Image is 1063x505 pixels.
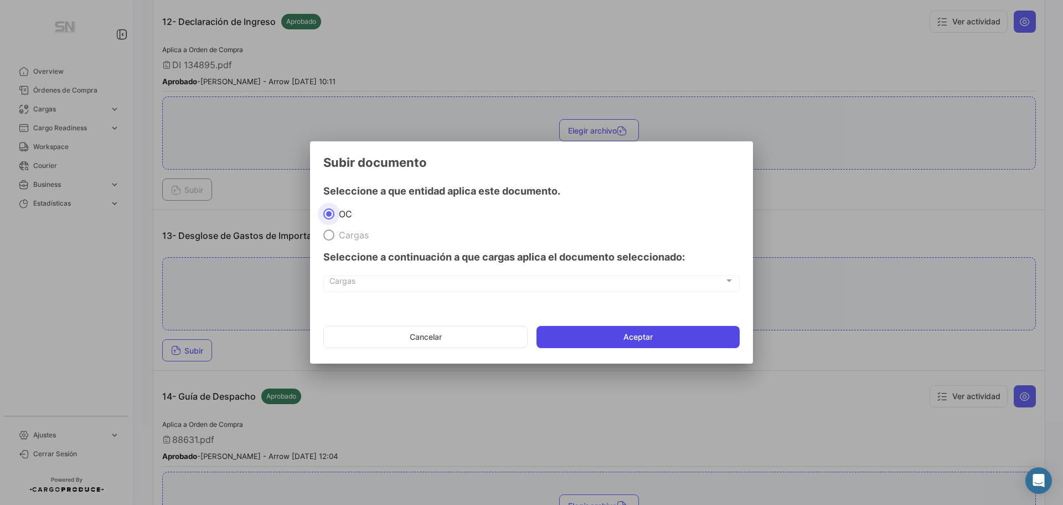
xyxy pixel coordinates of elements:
span: OC [334,208,352,220]
button: Aceptar [536,326,740,348]
h4: Seleccione a continuación a que cargas aplica el documento seleccionado: [323,249,740,265]
span: Cargas [329,278,724,288]
div: Abrir Intercom Messenger [1025,467,1052,494]
h3: Subir documento [323,155,740,170]
button: Cancelar [323,326,528,348]
h4: Seleccione a que entidad aplica este documento. [323,183,740,199]
span: Cargas [334,229,369,241]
